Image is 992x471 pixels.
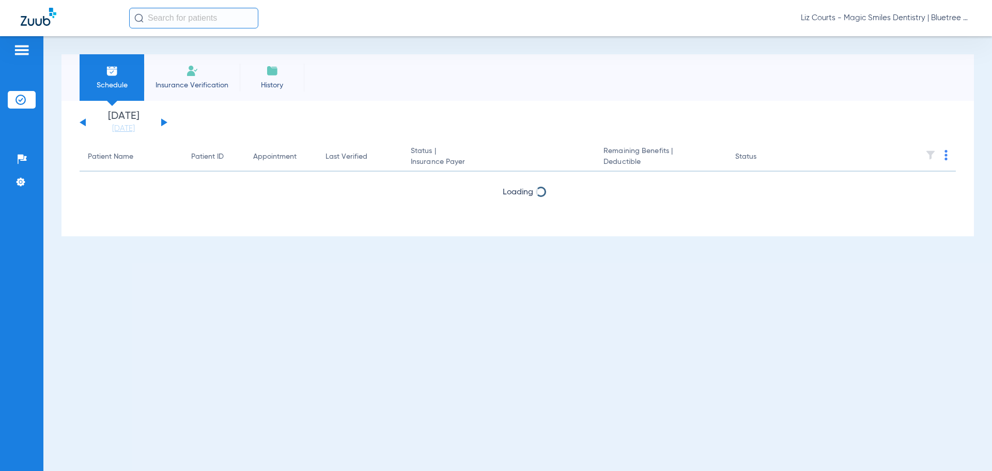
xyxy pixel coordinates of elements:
[603,157,718,168] span: Deductible
[402,143,595,172] th: Status |
[247,80,297,90] span: History
[152,80,232,90] span: Insurance Verification
[134,13,144,23] img: Search Icon
[92,111,154,134] li: [DATE]
[727,143,797,172] th: Status
[801,13,971,23] span: Liz Courts - Magic Smiles Dentistry | Bluetree Dental
[191,151,237,162] div: Patient ID
[925,150,936,160] img: filter.svg
[129,8,258,28] input: Search for patients
[88,151,133,162] div: Patient Name
[595,143,726,172] th: Remaining Benefits |
[266,65,278,77] img: History
[326,151,367,162] div: Last Verified
[191,151,224,162] div: Patient ID
[503,188,533,196] span: Loading
[87,80,136,90] span: Schedule
[253,151,297,162] div: Appointment
[186,65,198,77] img: Manual Insurance Verification
[21,8,56,26] img: Zuub Logo
[253,151,309,162] div: Appointment
[13,44,30,56] img: hamburger-icon
[92,124,154,134] a: [DATE]
[326,151,394,162] div: Last Verified
[944,150,948,160] img: group-dot-blue.svg
[411,157,587,168] span: Insurance Payer
[106,65,118,77] img: Schedule
[88,151,175,162] div: Patient Name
